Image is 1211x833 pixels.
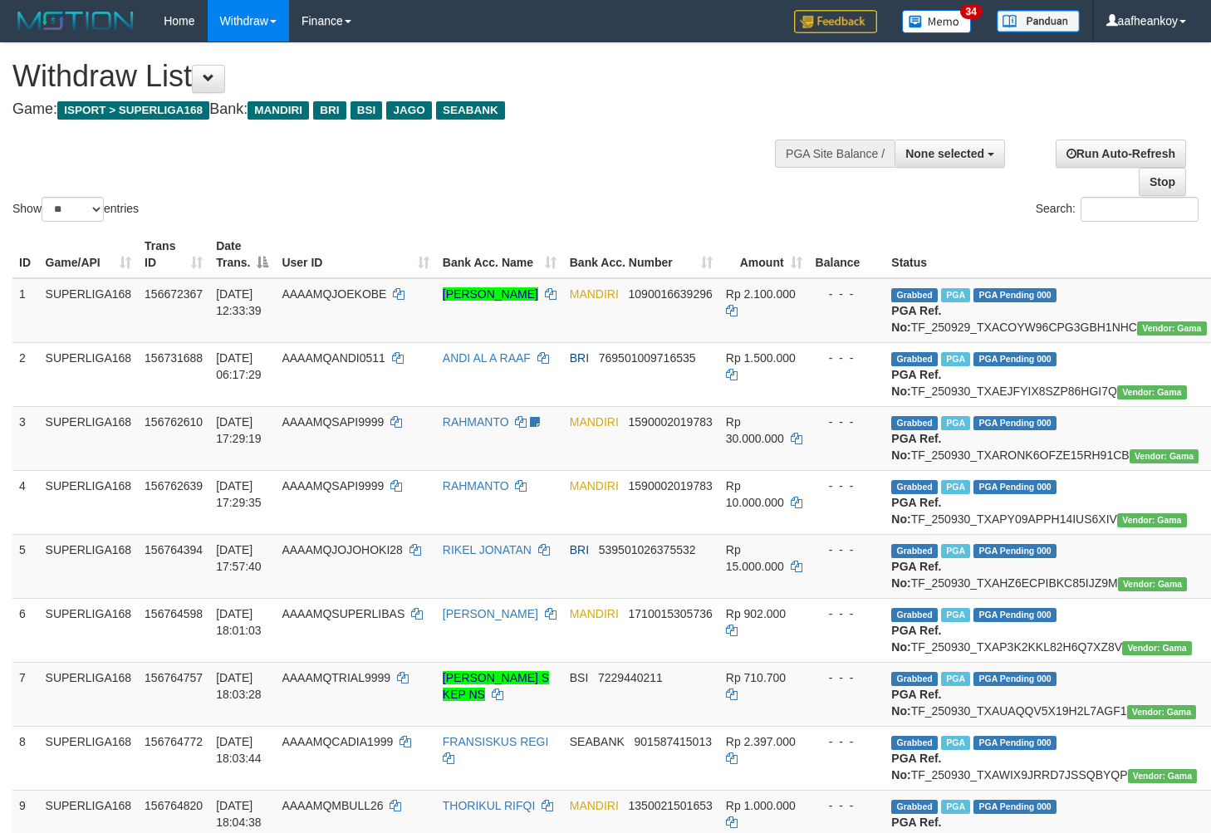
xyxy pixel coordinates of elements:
[1122,641,1192,655] span: Vendor URL: https://trx31.1velocity.biz
[816,605,879,622] div: - - -
[891,480,938,494] span: Grabbed
[570,607,619,620] span: MANDIRI
[12,726,39,790] td: 8
[973,416,1057,430] span: PGA Pending
[1128,769,1198,783] span: Vendor URL: https://trx31.1velocity.biz
[973,672,1057,686] span: PGA Pending
[216,479,262,509] span: [DATE] 17:29:35
[1118,577,1188,591] span: Vendor URL: https://trx31.1velocity.biz
[313,101,346,120] span: BRI
[209,231,275,278] th: Date Trans.: activate to sort column descending
[891,752,941,782] b: PGA Ref. No:
[1056,140,1186,168] a: Run Auto-Refresh
[941,800,970,814] span: Marked by aafsengchandara
[973,608,1057,622] span: PGA Pending
[282,671,390,684] span: AAAAMQTRIAL9999
[570,287,619,301] span: MANDIRI
[216,607,262,637] span: [DATE] 18:01:03
[816,669,879,686] div: - - -
[902,10,972,33] img: Button%20Memo.svg
[1117,513,1187,527] span: Vendor URL: https://trx31.1velocity.biz
[436,101,505,120] span: SEABANK
[570,799,619,812] span: MANDIRI
[216,415,262,445] span: [DATE] 17:29:19
[891,416,938,430] span: Grabbed
[443,479,509,492] a: RAHMANTO
[891,432,941,462] b: PGA Ref. No:
[1081,197,1199,222] input: Search:
[39,470,139,534] td: SUPERLIGA168
[42,197,104,222] select: Showentries
[973,352,1057,366] span: PGA Pending
[973,544,1057,558] span: PGA Pending
[726,607,786,620] span: Rp 902.000
[816,350,879,366] div: - - -
[12,342,39,406] td: 2
[145,351,203,365] span: 156731688
[891,736,938,750] span: Grabbed
[1139,168,1186,196] a: Stop
[282,607,404,620] span: AAAAMQSUPERLIBAS
[443,671,549,701] a: [PERSON_NAME] S KEP NS
[248,101,309,120] span: MANDIRI
[216,351,262,381] span: [DATE] 06:17:29
[599,351,696,365] span: Copy 769501009716535 to clipboard
[443,607,538,620] a: [PERSON_NAME]
[12,60,791,93] h1: Withdraw List
[443,351,531,365] a: ANDI AL A RAAF
[570,543,589,556] span: BRI
[891,544,938,558] span: Grabbed
[443,287,538,301] a: [PERSON_NAME]
[973,736,1057,750] span: PGA Pending
[570,351,589,365] span: BRI
[12,278,39,343] td: 1
[629,287,713,301] span: Copy 1090016639296 to clipboard
[216,287,262,317] span: [DATE] 12:33:39
[635,735,712,748] span: Copy 901587415013 to clipboard
[282,735,393,748] span: AAAAMQCADIA1999
[275,231,435,278] th: User ID: activate to sort column ascending
[941,544,970,558] span: Marked by aafheankoy
[436,231,563,278] th: Bank Acc. Name: activate to sort column ascending
[57,101,209,120] span: ISPORT > SUPERLIGA168
[12,231,39,278] th: ID
[39,534,139,598] td: SUPERLIGA168
[12,406,39,470] td: 3
[726,799,796,812] span: Rp 1.000.000
[282,479,384,492] span: AAAAMQSAPI9999
[891,608,938,622] span: Grabbed
[12,470,39,534] td: 4
[941,480,970,494] span: Marked by aafsengchandara
[563,231,719,278] th: Bank Acc. Number: activate to sort column ascending
[12,662,39,726] td: 7
[891,560,941,590] b: PGA Ref. No:
[816,414,879,430] div: - - -
[216,799,262,829] span: [DATE] 18:04:38
[775,140,895,168] div: PGA Site Balance /
[629,607,713,620] span: Copy 1710015305736 to clipboard
[960,4,983,19] span: 34
[216,735,262,765] span: [DATE] 18:03:44
[145,607,203,620] span: 156764598
[629,479,713,492] span: Copy 1590002019783 to clipboard
[570,479,619,492] span: MANDIRI
[145,479,203,492] span: 156762639
[39,278,139,343] td: SUPERLIGA168
[39,726,139,790] td: SUPERLIGA168
[282,415,384,429] span: AAAAMQSAPI9999
[145,799,203,812] span: 156764820
[1117,385,1187,399] span: Vendor URL: https://trx31.1velocity.biz
[145,735,203,748] span: 156764772
[973,800,1057,814] span: PGA Pending
[12,101,791,118] h4: Game: Bank:
[816,797,879,814] div: - - -
[1036,197,1199,222] label: Search:
[905,147,984,160] span: None selected
[941,608,970,622] span: Marked by aafsengchandara
[726,479,784,509] span: Rp 10.000.000
[12,534,39,598] td: 5
[726,671,786,684] span: Rp 710.700
[816,733,879,750] div: - - -
[39,231,139,278] th: Game/API: activate to sort column ascending
[145,287,203,301] span: 156672367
